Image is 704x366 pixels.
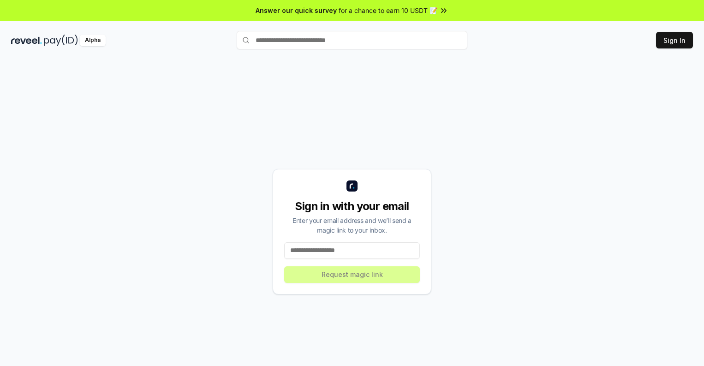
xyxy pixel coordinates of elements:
[656,32,693,48] button: Sign In
[44,35,78,46] img: pay_id
[80,35,106,46] div: Alpha
[284,199,420,214] div: Sign in with your email
[256,6,337,15] span: Answer our quick survey
[11,35,42,46] img: reveel_dark
[346,180,358,192] img: logo_small
[284,216,420,235] div: Enter your email address and we’ll send a magic link to your inbox.
[339,6,437,15] span: for a chance to earn 10 USDT 📝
